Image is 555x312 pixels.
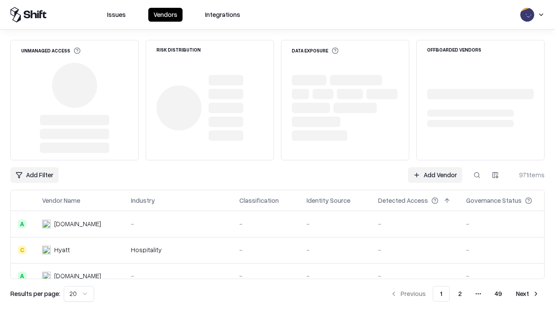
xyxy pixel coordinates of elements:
a: Add Vendor [408,167,462,183]
nav: pagination [385,286,545,302]
div: - [378,271,452,280]
button: 1 [433,286,450,302]
div: Hyatt [54,245,70,254]
img: primesec.co.il [42,272,51,280]
div: Offboarded Vendors [427,47,481,52]
div: C [18,246,26,254]
div: - [307,245,364,254]
div: - [239,245,293,254]
div: Risk Distribution [157,47,201,52]
div: Classification [239,196,279,205]
div: - [466,219,546,228]
div: - [307,271,364,280]
button: 49 [488,286,509,302]
div: Detected Access [378,196,428,205]
div: [DOMAIN_NAME] [54,271,101,280]
img: intrado.com [42,220,51,228]
div: - [466,271,546,280]
div: Data Exposure [292,47,339,54]
div: - [239,271,293,280]
p: Results per page: [10,289,60,298]
div: - [131,271,225,280]
div: - [307,219,364,228]
button: Next [511,286,545,302]
button: Integrations [200,8,245,22]
button: 2 [451,286,469,302]
div: - [131,219,225,228]
div: A [18,272,26,280]
div: Hospitality [131,245,225,254]
div: - [378,245,452,254]
button: Add Filter [10,167,59,183]
img: Hyatt [42,246,51,254]
div: Industry [131,196,155,205]
div: - [466,245,546,254]
div: Vendor Name [42,196,80,205]
div: 971 items [510,170,545,179]
button: Vendors [148,8,183,22]
div: Governance Status [466,196,522,205]
div: - [239,219,293,228]
div: Unmanaged Access [21,47,81,54]
button: Issues [102,8,131,22]
div: [DOMAIN_NAME] [54,219,101,228]
div: - [378,219,452,228]
div: Identity Source [307,196,350,205]
div: A [18,220,26,228]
